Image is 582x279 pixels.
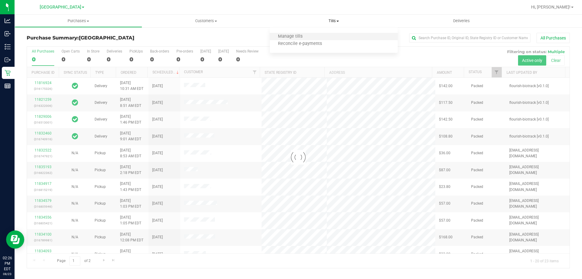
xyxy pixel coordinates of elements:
[5,83,11,89] inline-svg: Reports
[79,35,134,41] span: [GEOGRAPHIC_DATA]
[3,272,12,276] p: 08/23
[445,18,478,24] span: Deliveries
[15,15,142,27] a: Purchases
[270,18,397,24] span: Tills
[15,18,142,24] span: Purchases
[5,18,11,24] inline-svg: Analytics
[270,34,311,39] span: Manage tills
[537,33,570,43] button: All Purchases
[409,33,530,43] input: Search Purchase ID, Original ID, State Registry ID or Customer Name...
[270,41,330,46] span: Reconcile e-payments
[142,18,269,24] span: Customers
[5,57,11,63] inline-svg: Outbound
[40,5,81,10] span: [GEOGRAPHIC_DATA]
[531,5,570,9] span: Hi, [PERSON_NAME]!
[5,31,11,37] inline-svg: Inbound
[3,255,12,272] p: 02:26 PM EDT
[5,44,11,50] inline-svg: Inventory
[270,15,397,27] a: Tills Manage tills Reconcile e-payments
[142,15,270,27] a: Customers
[27,35,208,41] h3: Purchase Summary:
[5,70,11,76] inline-svg: Retail
[398,15,525,27] a: Deliveries
[6,230,24,249] iframe: Resource center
